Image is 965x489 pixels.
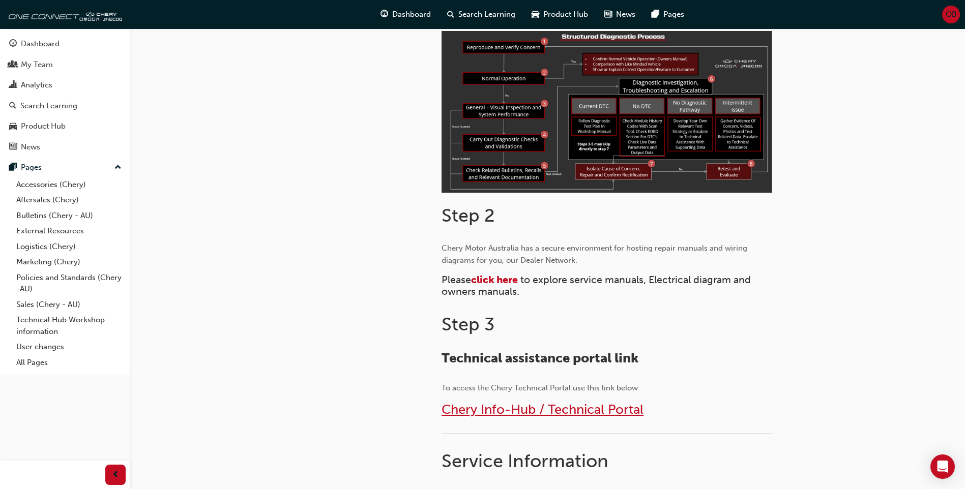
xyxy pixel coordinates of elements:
[9,143,17,152] span: news-icon
[458,9,515,20] span: Search Learning
[9,102,16,111] span: search-icon
[21,141,40,153] div: News
[652,8,659,21] span: pages-icon
[543,9,588,20] span: Product Hub
[471,274,518,286] a: click here
[4,117,126,136] a: Product Hub
[5,4,122,24] img: oneconnect
[442,402,644,417] a: Chery Info-Hub / Technical Portal
[392,9,431,20] span: Dashboard
[9,60,17,70] span: people-icon
[442,274,471,286] span: Please
[4,97,126,115] a: Search Learning
[532,8,539,21] span: car-icon
[442,450,608,472] span: Service Information
[4,35,126,53] a: Dashboard
[9,163,17,172] span: pages-icon
[381,8,388,21] span: guage-icon
[372,4,439,25] a: guage-iconDashboard
[21,162,42,173] div: Pages
[21,120,66,132] div: Product Hub
[930,454,955,479] div: Open Intercom Messenger
[12,223,126,239] a: External Resources
[12,297,126,313] a: Sales (Chery - AU)
[12,270,126,297] a: Policies and Standards (Chery -AU)
[12,192,126,208] a: Aftersales (Chery)
[439,4,523,25] a: search-iconSearch Learning
[442,274,753,297] span: to explore service manuals, Electrical diagram and owners manuals.
[4,158,126,177] button: Pages
[20,100,77,112] div: Search Learning
[616,9,635,20] span: News
[442,350,638,366] span: Technical assistance portal link
[4,55,126,74] a: My Team
[12,339,126,355] a: User changes
[114,161,122,174] span: up-icon
[12,355,126,371] a: All Pages
[442,383,638,392] span: To access the Chery Technical Portal use this link below
[523,4,596,25] a: car-iconProduct Hub
[442,204,495,226] span: Step 2
[12,239,126,255] a: Logistics (Chery)
[663,9,684,20] span: Pages
[21,79,52,91] div: Analytics
[4,76,126,95] a: Analytics
[442,313,494,335] span: Step 3
[604,8,612,21] span: news-icon
[942,6,960,23] button: OB
[12,312,126,339] a: Technical Hub Workshop information
[4,138,126,157] a: News
[112,469,120,481] span: prev-icon
[21,59,53,71] div: My Team
[9,81,17,90] span: chart-icon
[12,208,126,224] a: Bulletins (Chery - AU)
[946,9,957,20] span: OB
[12,254,126,270] a: Marketing (Chery)
[12,177,126,193] a: Accessories (Chery)
[4,33,126,158] button: DashboardMy TeamAnalyticsSearch LearningProduct HubNews
[442,243,749,265] span: Chery Motor Australia has a secure environment for hosting repair manuals and wiring diagrams for...
[9,40,17,49] span: guage-icon
[21,38,60,50] div: Dashboard
[9,122,17,131] span: car-icon
[644,4,692,25] a: pages-iconPages
[447,8,454,21] span: search-icon
[596,4,644,25] a: news-iconNews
